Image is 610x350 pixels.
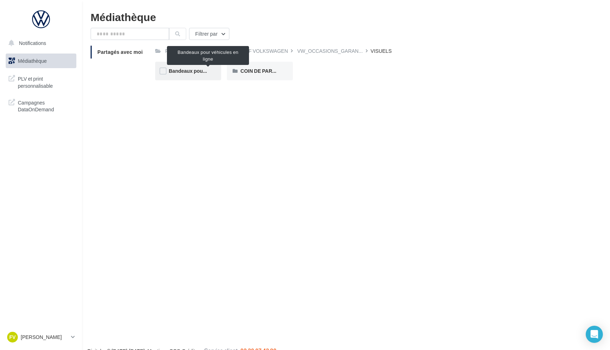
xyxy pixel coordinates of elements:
span: PLV et print personnalisable [18,74,73,89]
a: FV [PERSON_NAME] [6,330,76,344]
span: Bandeaux pour véhicules en ligne [169,68,248,74]
div: Open Intercom Messenger [586,326,603,343]
div: Bandeaux pour véhicules en ligne [167,46,249,65]
span: FV [9,334,16,341]
a: PLV et print personnalisable [4,71,78,92]
button: Filtrer par [189,28,229,40]
a: Campagnes DataOnDemand [4,95,78,116]
span: Partagés avec moi [97,49,143,55]
div: Partagés avec moi [165,47,206,55]
span: Notifications [19,40,46,46]
button: Notifications [4,36,75,51]
div: Réseau VGF VOLKSWAGEN [223,47,288,55]
span: COIN DE PARE BRISE [240,68,292,74]
div: VISUELS [371,47,392,55]
div: Médiathèque [91,11,601,22]
span: VW_OCCASIONS_GARAN... [297,47,363,55]
a: Médiathèque [4,54,78,69]
span: Médiathèque [18,58,47,64]
p: [PERSON_NAME] [21,334,68,341]
span: Campagnes DataOnDemand [18,98,73,113]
